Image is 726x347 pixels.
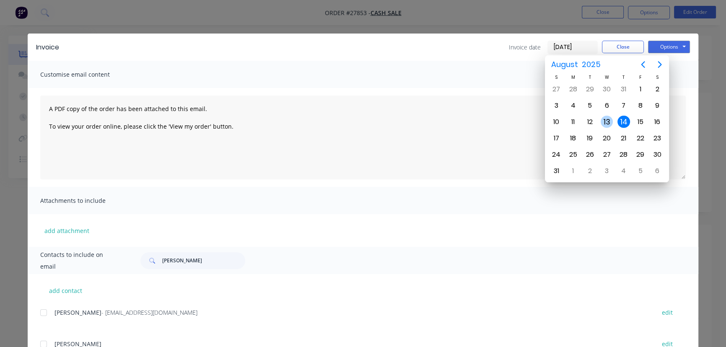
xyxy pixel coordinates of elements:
button: Close [602,41,644,53]
div: Friday, August 15, 2025 [634,116,647,128]
button: add attachment [40,224,93,237]
div: Sunday, August 3, 2025 [550,99,563,112]
button: Previous page [635,56,651,73]
div: Wednesday, July 30, 2025 [600,83,613,96]
div: Tuesday, August 26, 2025 [583,148,596,161]
span: Contacts to include on email [40,249,119,272]
div: Friday, August 29, 2025 [634,148,647,161]
span: Customise email content [40,69,132,80]
div: Saturday, August 30, 2025 [651,148,664,161]
button: August2025 [546,57,606,72]
div: Friday, September 5, 2025 [634,165,647,177]
div: Tuesday, July 29, 2025 [583,83,596,96]
div: Friday, August 22, 2025 [634,132,647,145]
div: Wednesday, August 13, 2025 [601,116,613,128]
div: Friday, August 8, 2025 [634,99,647,112]
textarea: A PDF copy of the order has been attached to this email. To view your order online, please click ... [40,96,686,179]
div: Saturday, August 2, 2025 [651,83,664,96]
div: S [649,74,666,81]
span: Invoice date [509,43,541,52]
div: Wednesday, August 20, 2025 [600,132,613,145]
span: 2025 [580,57,602,72]
div: W [598,74,615,81]
div: Monday, July 28, 2025 [567,83,579,96]
div: Tuesday, August 5, 2025 [583,99,596,112]
div: Today, Thursday, August 14, 2025 [617,116,630,128]
button: Options [648,41,690,53]
div: Saturday, August 23, 2025 [651,132,664,145]
div: Tuesday, August 12, 2025 [583,116,596,128]
div: Saturday, August 16, 2025 [651,116,664,128]
div: Friday, August 1, 2025 [634,83,647,96]
span: Attachments to include [40,195,132,207]
div: Tuesday, September 2, 2025 [583,165,596,177]
div: Thursday, August 28, 2025 [617,148,630,161]
button: add contact [40,284,91,297]
div: Sunday, August 31, 2025 [550,165,563,177]
div: Thursday, August 21, 2025 [617,132,630,145]
div: Sunday, August 10, 2025 [550,116,563,128]
div: T [581,74,598,81]
button: edit [657,307,678,318]
div: Thursday, July 31, 2025 [617,83,630,96]
div: Invoice [36,42,59,52]
div: Sunday, August 24, 2025 [550,148,563,161]
div: Monday, August 18, 2025 [567,132,579,145]
div: M [565,74,581,81]
div: F [632,74,649,81]
div: Wednesday, August 6, 2025 [600,99,613,112]
span: [PERSON_NAME] [54,308,101,316]
div: T [615,74,632,81]
div: Sunday, August 17, 2025 [550,132,563,145]
div: Monday, August 25, 2025 [567,148,579,161]
div: Saturday, August 9, 2025 [651,99,664,112]
div: Monday, September 1, 2025 [567,165,579,177]
button: Next page [651,56,668,73]
div: Wednesday, September 3, 2025 [600,165,613,177]
div: Sunday, July 27, 2025 [550,83,563,96]
div: Thursday, August 7, 2025 [617,99,630,112]
div: Wednesday, August 27, 2025 [600,148,613,161]
span: - [EMAIL_ADDRESS][DOMAIN_NAME] [101,308,197,316]
div: Thursday, September 4, 2025 [617,165,630,177]
div: Tuesday, August 19, 2025 [583,132,596,145]
div: Saturday, September 6, 2025 [651,165,664,177]
input: Search... [162,252,245,269]
span: August [549,57,580,72]
div: Monday, August 11, 2025 [567,116,579,128]
div: S [548,74,565,81]
div: Monday, August 4, 2025 [567,99,579,112]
